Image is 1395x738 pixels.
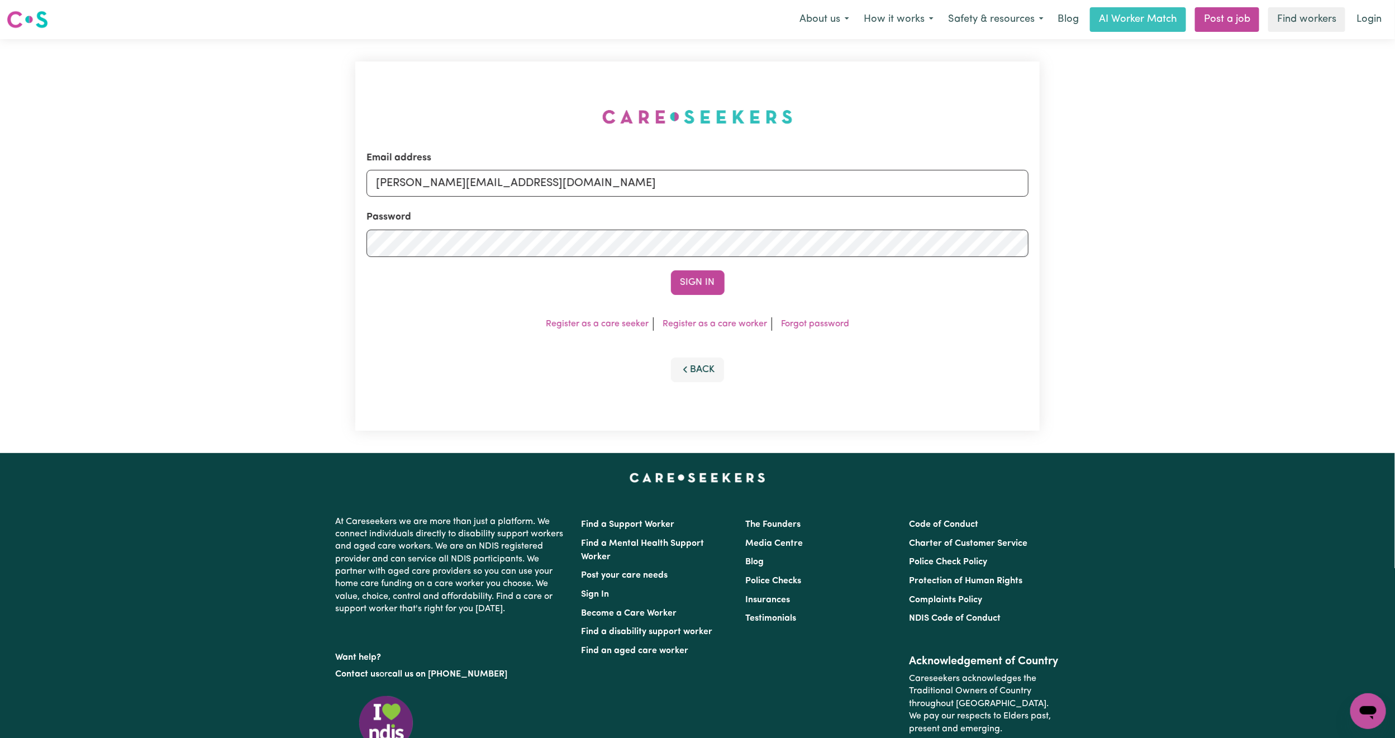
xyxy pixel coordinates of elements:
[909,577,1022,585] a: Protection of Human Rights
[336,647,568,664] p: Want help?
[941,8,1051,31] button: Safety & resources
[582,609,677,618] a: Become a Care Worker
[1051,7,1085,32] a: Blog
[671,358,725,382] button: Back
[792,8,856,31] button: About us
[856,8,941,31] button: How it works
[663,320,767,328] a: Register as a care worker
[630,473,765,482] a: Careseekers home page
[1350,693,1386,729] iframe: Button to launch messaging window, conversation in progress
[582,571,668,580] a: Post your care needs
[745,614,796,623] a: Testimonials
[745,596,790,604] a: Insurances
[671,270,725,295] button: Sign In
[1090,7,1186,32] a: AI Worker Match
[909,539,1027,548] a: Charter of Customer Service
[909,596,982,604] a: Complaints Policy
[366,151,431,165] label: Email address
[909,614,1001,623] a: NDIS Code of Conduct
[909,520,978,529] a: Code of Conduct
[366,170,1029,197] input: Email address
[366,210,411,225] label: Password
[781,320,849,328] a: Forgot password
[582,539,704,561] a: Find a Mental Health Support Worker
[582,646,689,655] a: Find an aged care worker
[909,655,1059,668] h2: Acknowledgement of Country
[1350,7,1388,32] a: Login
[546,320,649,328] a: Register as a care seeker
[336,664,568,685] p: or
[745,577,801,585] a: Police Checks
[7,7,48,32] a: Careseekers logo
[336,670,380,679] a: Contact us
[745,520,801,529] a: The Founders
[582,627,713,636] a: Find a disability support worker
[336,511,568,620] p: At Careseekers we are more than just a platform. We connect individuals directly to disability su...
[909,558,987,566] a: Police Check Policy
[582,520,675,529] a: Find a Support Worker
[388,670,508,679] a: call us on [PHONE_NUMBER]
[7,9,48,30] img: Careseekers logo
[1268,7,1345,32] a: Find workers
[745,539,803,548] a: Media Centre
[582,590,610,599] a: Sign In
[1195,7,1259,32] a: Post a job
[745,558,764,566] a: Blog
